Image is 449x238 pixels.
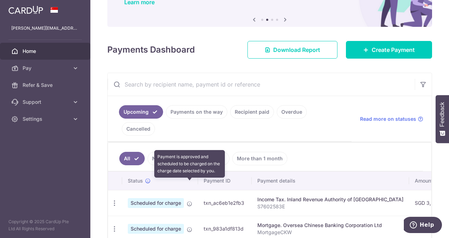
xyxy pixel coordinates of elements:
[252,172,409,190] th: Payment details
[346,41,432,59] a: Create Payment
[415,177,433,184] span: Amount
[11,25,79,32] p: [PERSON_NAME][EMAIL_ADDRESS][DOMAIN_NAME]
[128,224,184,234] span: Scheduled for charge
[119,152,145,165] a: All
[107,43,195,56] h4: Payments Dashboard
[257,203,403,210] p: S7602583E
[108,73,415,96] input: Search by recipient name, payment id or reference
[439,102,445,127] span: Feedback
[232,152,287,165] a: More than 1 month
[128,177,143,184] span: Status
[122,122,155,136] a: Cancelled
[23,65,69,72] span: Pay
[8,6,43,14] img: CardUp
[360,115,416,123] span: Read more on statuses
[247,41,337,59] a: Download Report
[404,217,442,234] iframe: Opens a widget where you can find more information
[198,172,252,190] th: Payment ID
[119,105,163,119] a: Upcoming
[257,229,403,236] p: MortgageCKW
[23,99,69,106] span: Support
[436,95,449,143] button: Feedback - Show survey
[23,82,69,89] span: Refer & Save
[257,222,403,229] div: Mortgage. Oversea Chinese Banking Corporation Ltd
[360,115,423,123] a: Read more on statuses
[257,196,403,203] div: Income Tax. Inland Revenue Authority of [GEOGRAPHIC_DATA]
[148,152,185,165] a: Next 7 days
[128,198,184,208] span: Scheduled for charge
[230,105,274,119] a: Recipient paid
[23,115,69,123] span: Settings
[372,46,415,54] span: Create Payment
[166,105,227,119] a: Payments on the way
[273,46,320,54] span: Download Report
[198,190,252,216] td: txn_ac6eb1e2fb3
[277,105,307,119] a: Overdue
[23,48,69,55] span: Home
